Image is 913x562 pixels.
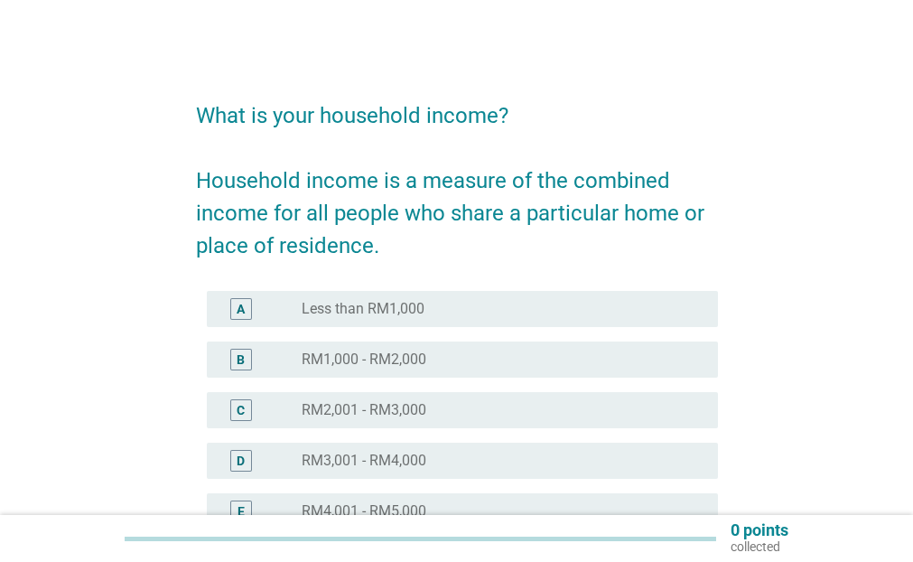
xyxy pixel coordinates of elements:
label: RM2,001 - RM3,000 [302,401,426,419]
label: Less than RM1,000 [302,300,424,318]
label: RM3,001 - RM4,000 [302,452,426,470]
div: B [237,351,245,370]
label: RM1,000 - RM2,000 [302,351,426,369]
div: D [237,452,245,471]
p: 0 points [731,522,788,539]
p: collected [731,539,788,555]
div: E [238,502,245,521]
div: A [237,300,245,319]
div: C [237,401,245,420]
h2: What is your household income? Household income is a measure of the combined income for all peopl... [196,81,718,262]
label: RM4,001 - RM5,000 [302,502,426,520]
